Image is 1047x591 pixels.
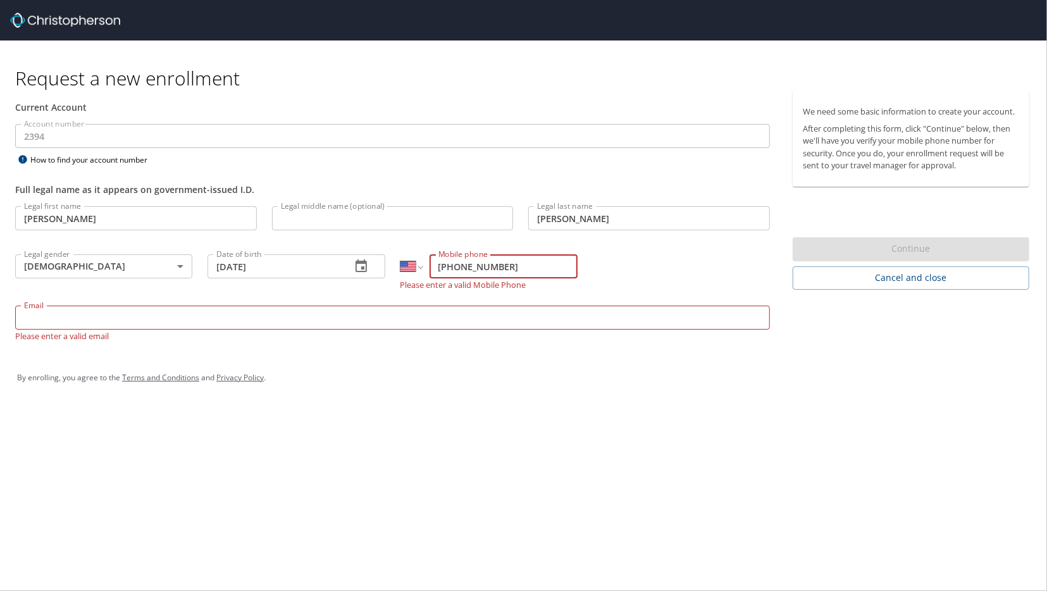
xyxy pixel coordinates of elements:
[15,66,1039,90] h1: Request a new enrollment
[15,183,770,196] div: Full legal name as it appears on government-issued I.D.
[15,101,770,114] div: Current Account
[216,372,264,383] a: Privacy Policy
[793,266,1029,290] button: Cancel and close
[430,254,578,278] input: Enter phone number
[400,278,578,290] p: Please enter a valid Mobile Phone
[208,254,340,278] input: MM/DD/YYYY
[10,13,120,28] img: cbt logo
[15,254,192,278] div: [DEMOGRAPHIC_DATA]
[803,123,1019,171] p: After completing this form, click "Continue" below, then we'll have you verify your mobile phone ...
[803,106,1019,118] p: We need some basic information to create your account.
[122,372,199,383] a: Terms and Conditions
[15,330,770,342] p: Please enter a valid email
[15,152,173,168] div: How to find your account number
[17,362,1030,394] div: By enrolling, you agree to the and .
[803,270,1019,286] span: Cancel and close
